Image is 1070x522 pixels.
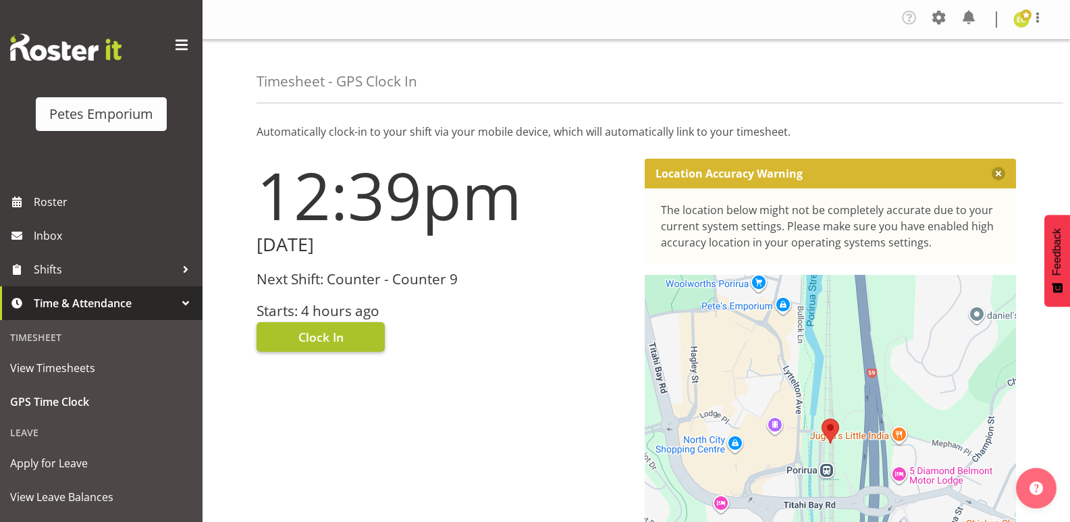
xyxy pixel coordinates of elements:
div: Leave [3,419,199,446]
span: Inbox [34,226,196,246]
h2: [DATE] [257,234,628,255]
span: Roster [34,192,196,212]
img: emma-croft7499.jpg [1013,11,1029,28]
div: The location below might not be completely accurate due to your current system settings. Please m... [661,202,1000,251]
h3: Next Shift: Counter - Counter 9 [257,271,628,287]
a: View Timesheets [3,351,199,385]
span: View Leave Balances [10,487,192,507]
a: View Leave Balances [3,480,199,514]
img: help-xxl-2.png [1029,481,1043,495]
span: Time & Attendance [34,293,176,313]
span: Clock In [298,328,344,346]
p: Location Accuracy Warning [656,167,803,180]
button: Feedback - Show survey [1044,215,1070,307]
p: Automatically clock-in to your shift via your mobile device, which will automatically link to you... [257,124,1016,140]
h4: Timesheet - GPS Clock In [257,74,417,89]
a: GPS Time Clock [3,385,199,419]
h3: Starts: 4 hours ago [257,303,628,319]
div: Timesheet [3,323,199,351]
button: Clock In [257,322,385,352]
span: Apply for Leave [10,453,192,473]
span: GPS Time Clock [10,392,192,412]
img: Rosterit website logo [10,34,122,61]
span: View Timesheets [10,358,192,378]
span: Shifts [34,259,176,280]
div: Petes Emporium [49,104,153,124]
a: Apply for Leave [3,446,199,480]
span: Feedback [1051,228,1063,276]
button: Close message [992,167,1005,180]
h1: 12:39pm [257,159,628,232]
